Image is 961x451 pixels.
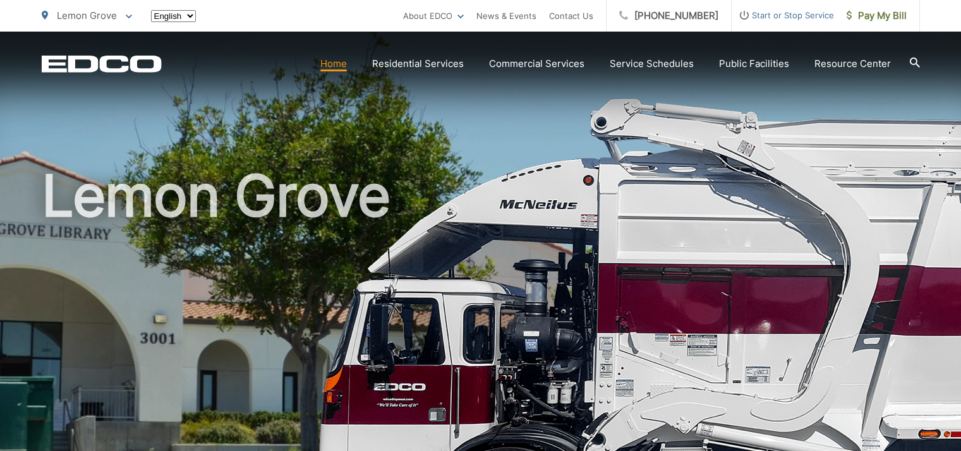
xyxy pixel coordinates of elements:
[719,56,789,71] a: Public Facilities
[57,9,117,21] span: Lemon Grove
[151,10,196,22] select: Select a language
[610,56,694,71] a: Service Schedules
[42,55,162,73] a: EDCD logo. Return to the homepage.
[814,56,891,71] a: Resource Center
[549,8,593,23] a: Contact Us
[476,8,536,23] a: News & Events
[847,8,907,23] span: Pay My Bill
[372,56,464,71] a: Residential Services
[403,8,464,23] a: About EDCO
[320,56,347,71] a: Home
[489,56,584,71] a: Commercial Services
